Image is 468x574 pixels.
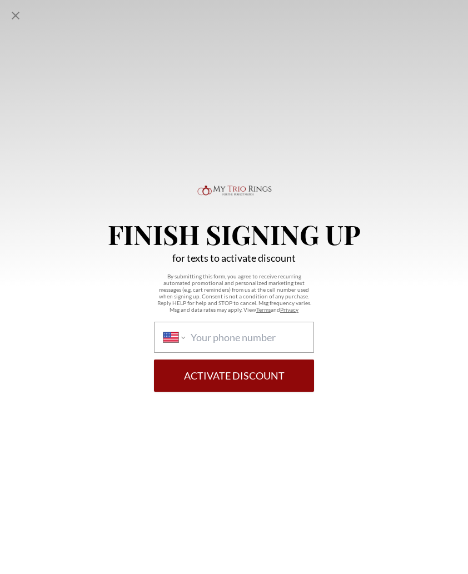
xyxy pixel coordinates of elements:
[195,183,273,207] img: Logo
[191,331,305,343] input: Phone number country
[154,273,314,313] p: By submitting this form, you agree to receive recurring automated promotional and personalized ma...
[172,252,296,264] p: for texts to activate discount
[256,306,271,313] a: Terms
[108,221,361,247] p: Finish Signing Up
[280,306,298,313] a: Privacy
[9,9,22,22] div: Close popup
[154,360,314,392] button: Activate Discount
